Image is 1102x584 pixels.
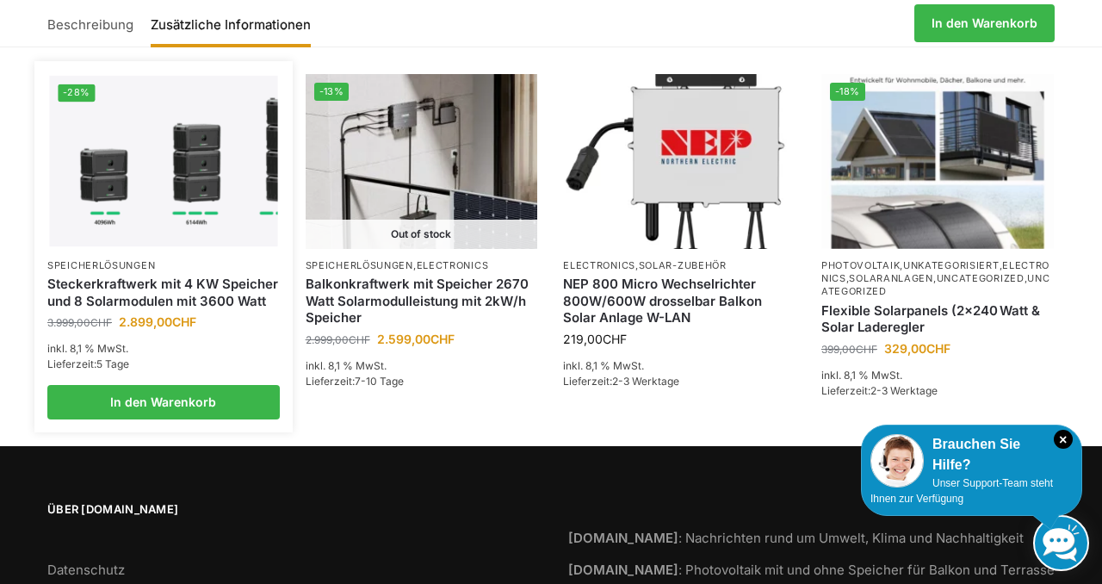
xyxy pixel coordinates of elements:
[821,368,1054,383] p: inkl. 8,1 % MwSt.
[937,272,1025,284] a: Uncategorized
[926,341,950,356] span: CHF
[821,384,938,397] span: Lieferzeit:
[96,357,129,370] span: 5 Tage
[47,316,112,329] bdi: 3.999,00
[884,341,950,356] bdi: 329,00
[821,259,1054,299] p: , , , , ,
[349,333,370,346] span: CHF
[563,276,796,326] a: NEP 800 Micro Wechselrichter 800W/600W drosselbar Balkon Solar Anlage W-LAN
[90,316,112,329] span: CHF
[821,272,1050,297] a: Uncategorized
[563,259,796,272] p: ,
[355,375,404,388] span: 7-10 Tage
[821,259,1049,284] a: Electronics
[603,332,627,346] span: CHF
[1054,430,1073,449] i: Schließen
[612,375,679,388] span: 2-3 Werktage
[821,302,1054,336] a: Flexible Solarpanels (2×240 Watt & Solar Laderegler
[47,501,534,519] span: Über [DOMAIN_NAME]
[563,358,796,374] p: inkl. 8,1 % MwSt.
[903,259,1000,271] a: Unkategorisiert
[306,74,538,248] img: Balkonkraftwerk mit Speicher 2670 Watt Solarmodulleistung mit 2kW/h Speicher
[417,259,489,271] a: Electronics
[306,276,538,326] a: Balkonkraftwerk mit Speicher 2670 Watt Solarmodulleistung mit 2kW/h Speicher
[377,332,455,346] bdi: 2.599,00
[430,332,455,346] span: CHF
[47,276,280,309] a: Steckerkraftwerk mit 4 KW Speicher und 8 Solarmodulen mit 3600 Watt
[47,259,155,271] a: Speicherlösungen
[172,314,196,329] span: CHF
[563,375,679,388] span: Lieferzeit:
[639,259,727,271] a: Solar-Zubehör
[849,272,932,284] a: Solaranlagen
[568,530,678,546] strong: [DOMAIN_NAME]
[870,434,924,488] img: Customer service
[870,477,1053,505] span: Unser Support-Team steht Ihnen zur Verfügung
[306,333,370,346] bdi: 2.999,00
[47,357,129,370] span: Lieferzeit:
[47,385,280,419] a: In den Warenkorb legen: „Steckerkraftwerk mit 4 KW Speicher und 8 Solarmodulen mit 3600 Watt“
[821,343,877,356] bdi: 399,00
[306,259,413,271] a: Speicherlösungen
[821,259,900,271] a: Photovoltaik
[568,562,1055,578] a: [DOMAIN_NAME]: Photovoltaik mit und ohne Speicher für Balkon und Terrasse
[856,343,877,356] span: CHF
[568,562,678,578] strong: [DOMAIN_NAME]
[563,332,627,346] bdi: 219,00
[821,74,1054,248] a: -18%Flexible Solar Module für Wohnmobile Camping Balkon
[306,259,538,272] p: ,
[49,76,277,247] img: Steckerkraftwerk mit 4 KW Speicher und 8 Solarmodulen mit 3600 Watt
[568,530,1024,546] a: [DOMAIN_NAME]: Nachrichten rund um Umwelt, Klima und Nachhaltigkeit
[47,341,280,357] p: inkl. 8,1 % MwSt.
[870,434,1073,475] div: Brauchen Sie Hilfe?
[563,74,796,248] img: NEP 800 Drosselbar auf 600 Watt
[870,384,938,397] span: 2-3 Werktage
[119,314,196,329] bdi: 2.899,00
[821,74,1054,248] img: Flexible Solar Module für Wohnmobile Camping Balkon
[306,74,538,248] a: -13% Out of stockBalkonkraftwerk mit Speicher 2670 Watt Solarmodulleistung mit 2kW/h Speicher
[47,562,125,578] a: Datenschutz
[306,358,538,374] p: inkl. 8,1 % MwSt.
[563,259,635,271] a: Electronics
[49,76,277,247] a: -28%Steckerkraftwerk mit 4 KW Speicher und 8 Solarmodulen mit 3600 Watt
[306,375,404,388] span: Lieferzeit:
